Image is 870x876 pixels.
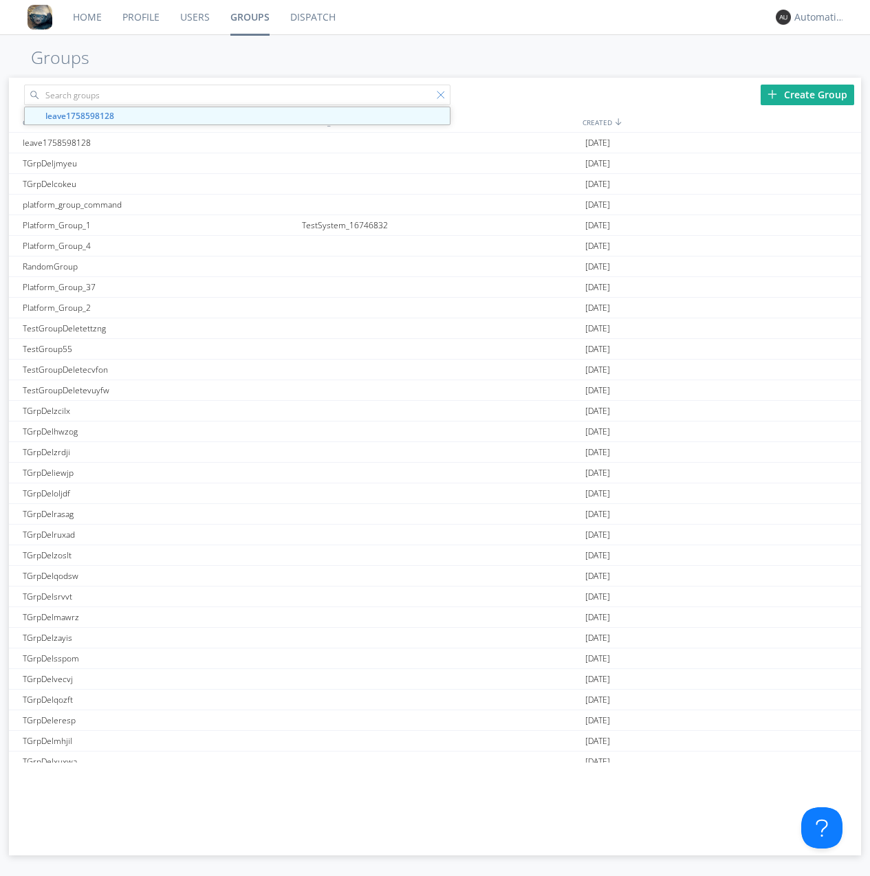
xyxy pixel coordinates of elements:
a: Platform_Group_37[DATE] [9,277,862,298]
span: [DATE] [585,752,610,772]
div: Create Group [761,85,854,105]
span: [DATE] [585,442,610,463]
a: TGrpDelqodsw[DATE] [9,566,862,587]
a: TGrpDelruxad[DATE] [9,525,862,545]
a: Platform_Group_1TestSystem_16746832[DATE] [9,215,862,236]
span: [DATE] [585,504,610,525]
div: TGrpDelhwzog [19,421,298,441]
a: TGrpDelqozft[DATE] [9,690,862,710]
img: plus.svg [768,89,777,99]
img: 373638.png [776,10,791,25]
div: CREATED [579,112,862,132]
div: TGrpDelsrvvt [19,587,298,606]
span: [DATE] [585,401,610,421]
div: TestSystem_16746832 [298,215,582,235]
span: [DATE] [585,298,610,318]
a: TestGroupDeletettzng[DATE] [9,318,862,339]
div: TestGroup55 [19,339,298,359]
div: platform_group_command [19,195,298,215]
a: TGrpDeliewjp[DATE] [9,463,862,483]
span: [DATE] [585,153,610,174]
a: TGrpDelsspom[DATE] [9,648,862,669]
div: TGrpDelmhjil [19,731,298,751]
div: TGrpDelruxad [19,525,298,545]
div: Platform_Group_1 [19,215,298,235]
div: TGrpDelzcilx [19,401,298,421]
a: TGrpDeleresp[DATE] [9,710,862,731]
span: [DATE] [585,710,610,731]
a: TGrpDelzoslt[DATE] [9,545,862,566]
div: Platform_Group_37 [19,277,298,297]
a: TGrpDelhwzog[DATE] [9,421,862,442]
span: [DATE] [585,174,610,195]
span: [DATE] [585,463,610,483]
span: [DATE] [585,256,610,277]
a: Platform_Group_4[DATE] [9,236,862,256]
div: TGrpDeljmyeu [19,153,298,173]
a: TGrpDeloljdf[DATE] [9,483,862,504]
a: TGrpDelzcilx[DATE] [9,401,862,421]
span: [DATE] [585,731,610,752]
span: [DATE] [585,690,610,710]
span: [DATE] [585,483,610,504]
span: [DATE] [585,669,610,690]
div: TGrpDeliewjp [19,463,298,483]
div: TGrpDeleresp [19,710,298,730]
span: [DATE] [585,525,610,545]
div: TGrpDelzoslt [19,545,298,565]
strong: leave1758598128 [45,110,114,122]
span: [DATE] [585,607,610,628]
a: TGrpDelcokeu[DATE] [9,174,862,195]
a: TGrpDelmhjil[DATE] [9,731,862,752]
div: TestGroupDeletevuyfw [19,380,298,400]
a: TestGroupDeletecvfon[DATE] [9,360,862,380]
span: [DATE] [585,587,610,607]
div: TGrpDelqozft [19,690,298,710]
a: TGrpDeljmyeu[DATE] [9,153,862,174]
span: [DATE] [585,236,610,256]
div: TGrpDelcokeu [19,174,298,194]
span: [DATE] [585,545,610,566]
span: [DATE] [585,195,610,215]
img: 8ff700cf5bab4eb8a436322861af2272 [28,5,52,30]
div: Automation+0004 [794,10,846,24]
span: [DATE] [585,380,610,401]
div: TGrpDelsspom [19,648,298,668]
div: TGrpDelqodsw [19,566,298,586]
a: leave1758598128[DATE] [9,133,862,153]
div: TGrpDelzayis [19,628,298,648]
div: TGrpDelxuxwa [19,752,298,771]
span: [DATE] [585,318,610,339]
a: TestGroupDeletevuyfw[DATE] [9,380,862,401]
a: platform_group_command[DATE] [9,195,862,215]
a: TGrpDelrasag[DATE] [9,504,862,525]
div: TGrpDelrasag [19,504,298,524]
span: [DATE] [585,360,610,380]
div: TestGroupDeletecvfon [19,360,298,380]
a: TGrpDelzrdji[DATE] [9,442,862,463]
a: TGrpDelmawrz[DATE] [9,607,862,628]
div: GROUPS [19,112,295,132]
a: RandomGroup[DATE] [9,256,862,277]
span: [DATE] [585,566,610,587]
div: RandomGroup [19,256,298,276]
div: TGrpDeloljdf [19,483,298,503]
div: TGrpDelvecvj [19,669,298,689]
div: leave1758598128 [19,133,298,153]
div: Platform_Group_4 [19,236,298,256]
a: TGrpDelsrvvt[DATE] [9,587,862,607]
iframe: Toggle Customer Support [801,807,842,848]
span: [DATE] [585,421,610,442]
span: [DATE] [585,628,610,648]
a: TGrpDelzayis[DATE] [9,628,862,648]
a: TGrpDelvecvj[DATE] [9,669,862,690]
a: TestGroup55[DATE] [9,339,862,360]
a: Platform_Group_2[DATE] [9,298,862,318]
span: [DATE] [585,133,610,153]
a: TGrpDelxuxwa[DATE] [9,752,862,772]
span: [DATE] [585,215,610,236]
div: TestGroupDeletettzng [19,318,298,338]
div: Platform_Group_2 [19,298,298,318]
span: [DATE] [585,339,610,360]
span: [DATE] [585,277,610,298]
